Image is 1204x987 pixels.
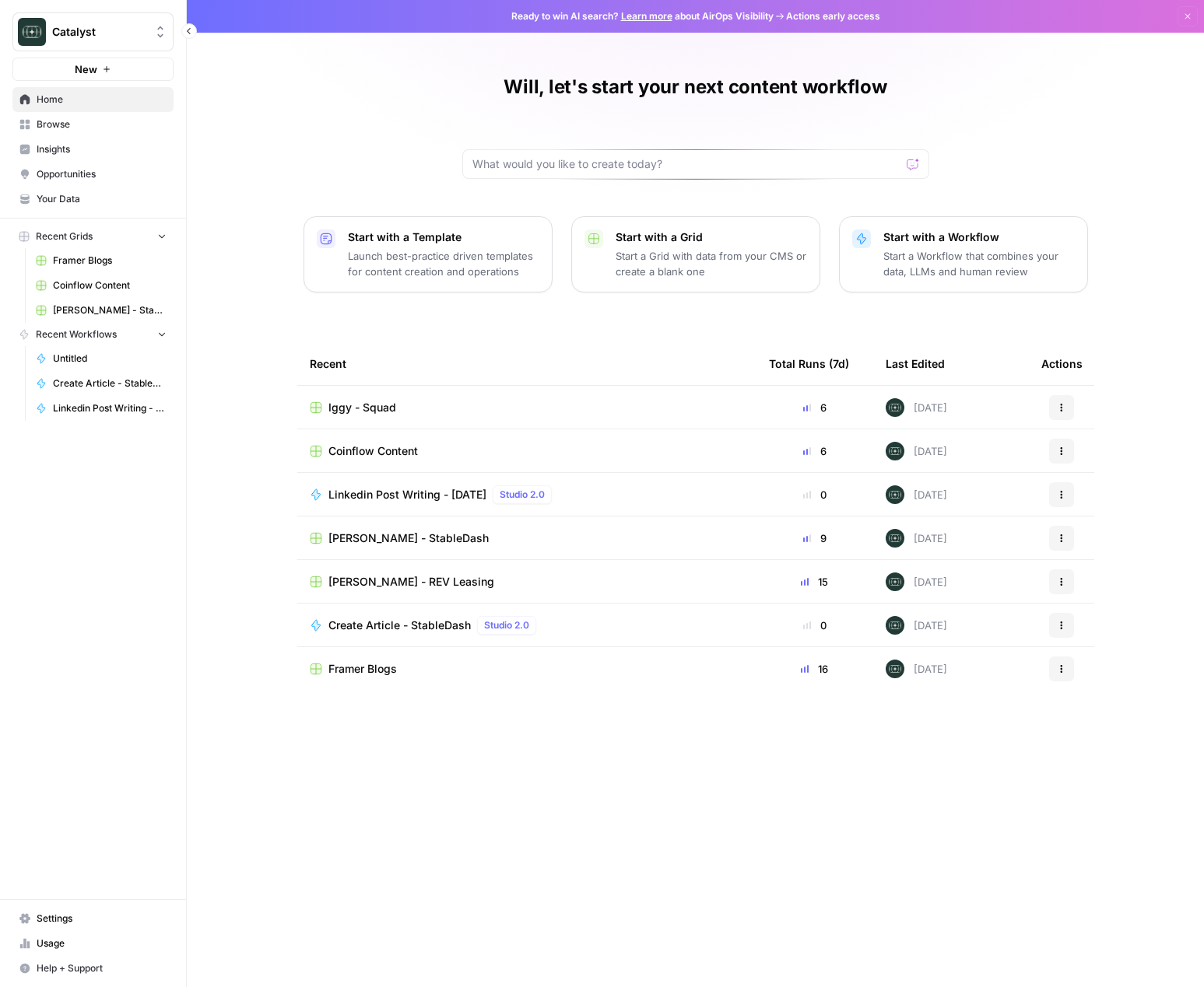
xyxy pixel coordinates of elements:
[886,529,904,548] img: lkqc6w5wqsmhugm7jkiokl0d6w4g
[12,931,174,956] a: Usage
[29,396,174,421] a: Linkedin Post Writing - [DATE]
[12,162,174,187] a: Opportunities
[769,443,861,459] div: 6
[37,117,167,131] span: Browse
[786,9,880,23] span: Actions early access
[12,906,174,931] a: Settings
[500,488,545,502] span: Studio 2.0
[29,298,174,323] a: [PERSON_NAME] - StableDash
[29,248,174,273] a: Framer Blogs
[12,112,174,137] a: Browse
[12,137,174,162] a: Insights
[12,58,174,81] button: New
[53,376,167,390] span: Create Article - StableDash
[769,342,849,385] div: Total Runs (7d)
[12,956,174,981] button: Help + Support
[328,574,494,590] span: [PERSON_NAME] - REV Leasing
[348,248,539,279] p: Launch best-practice driven templates for content creation and operations
[37,912,167,926] span: Settings
[310,485,744,504] a: Linkedin Post Writing - [DATE]Studio 2.0
[12,12,174,51] button: Workspace: Catalyst
[328,530,489,546] span: [PERSON_NAME] - StableDash
[18,18,46,46] img: Catalyst Logo
[328,618,471,633] span: Create Article - StableDash
[328,400,396,415] span: Iggy - Squad
[571,216,820,292] button: Start with a GridStart a Grid with data from your CMS or create a blank one
[52,24,146,40] span: Catalyst
[12,323,174,346] button: Recent Workflows
[29,346,174,371] a: Untitled
[75,61,97,77] span: New
[769,400,861,415] div: 6
[37,142,167,156] span: Insights
[472,156,900,172] input: What would you like to create today?
[310,530,744,546] a: [PERSON_NAME] - StableDash
[37,192,167,206] span: Your Data
[310,661,744,677] a: Framer Blogs
[12,87,174,112] a: Home
[310,574,744,590] a: [PERSON_NAME] - REV Leasing
[504,75,886,100] h1: Will, let's start your next content workflow
[621,10,672,22] a: Learn more
[883,229,1075,245] p: Start with a Workflow
[886,398,904,417] img: lkqc6w5wqsmhugm7jkiokl0d6w4g
[304,216,553,292] button: Start with a TemplateLaunch best-practice driven templates for content creation and operations
[883,248,1075,279] p: Start a Workflow that combines your data, LLMs and human review
[53,303,167,317] span: [PERSON_NAME] - StableDash
[328,661,397,677] span: Framer Blogs
[769,618,861,633] div: 0
[511,9,774,23] span: Ready to win AI search? about AirOps Visibility
[348,229,539,245] p: Start with a Template
[36,229,93,243] span: Recent Grids
[886,572,947,591] div: [DATE]
[53,254,167,268] span: Framer Blogs
[769,574,861,590] div: 15
[886,616,904,635] img: lkqc6w5wqsmhugm7jkiokl0d6w4g
[886,485,904,504] img: lkqc6w5wqsmhugm7jkiokl0d6w4g
[12,225,174,248] button: Recent Grids
[886,660,947,678] div: [DATE]
[769,530,861,546] div: 9
[53,352,167,366] span: Untitled
[310,400,744,415] a: Iggy - Squad
[29,371,174,396] a: Create Article - StableDash
[29,273,174,298] a: Coinflow Content
[616,248,807,279] p: Start a Grid with data from your CMS or create a blank one
[310,342,744,385] div: Recent
[12,187,174,212] a: Your Data
[886,660,904,678] img: lkqc6w5wqsmhugm7jkiokl0d6w4g
[616,229,807,245] p: Start with a Grid
[328,487,486,502] span: Linkedin Post Writing - [DATE]
[328,443,418,459] span: Coinflow Content
[886,616,947,635] div: [DATE]
[1041,342,1083,385] div: Actions
[484,618,529,632] span: Studio 2.0
[769,661,861,677] div: 16
[886,485,947,504] div: [DATE]
[37,961,167,975] span: Help + Support
[310,616,744,635] a: Create Article - StableDashStudio 2.0
[839,216,1088,292] button: Start with a WorkflowStart a Workflow that combines your data, LLMs and human review
[769,487,861,502] div: 0
[37,936,167,950] span: Usage
[310,443,744,459] a: Coinflow Content
[886,342,945,385] div: Last Edited
[37,167,167,181] span: Opportunities
[886,442,904,460] img: lkqc6w5wqsmhugm7jkiokl0d6w4g
[37,93,167,107] span: Home
[886,572,904,591] img: lkqc6w5wqsmhugm7jkiokl0d6w4g
[53,278,167,292] span: Coinflow Content
[36,327,117,341] span: Recent Workflows
[53,401,167,415] span: Linkedin Post Writing - [DATE]
[886,398,947,417] div: [DATE]
[886,442,947,460] div: [DATE]
[886,529,947,548] div: [DATE]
